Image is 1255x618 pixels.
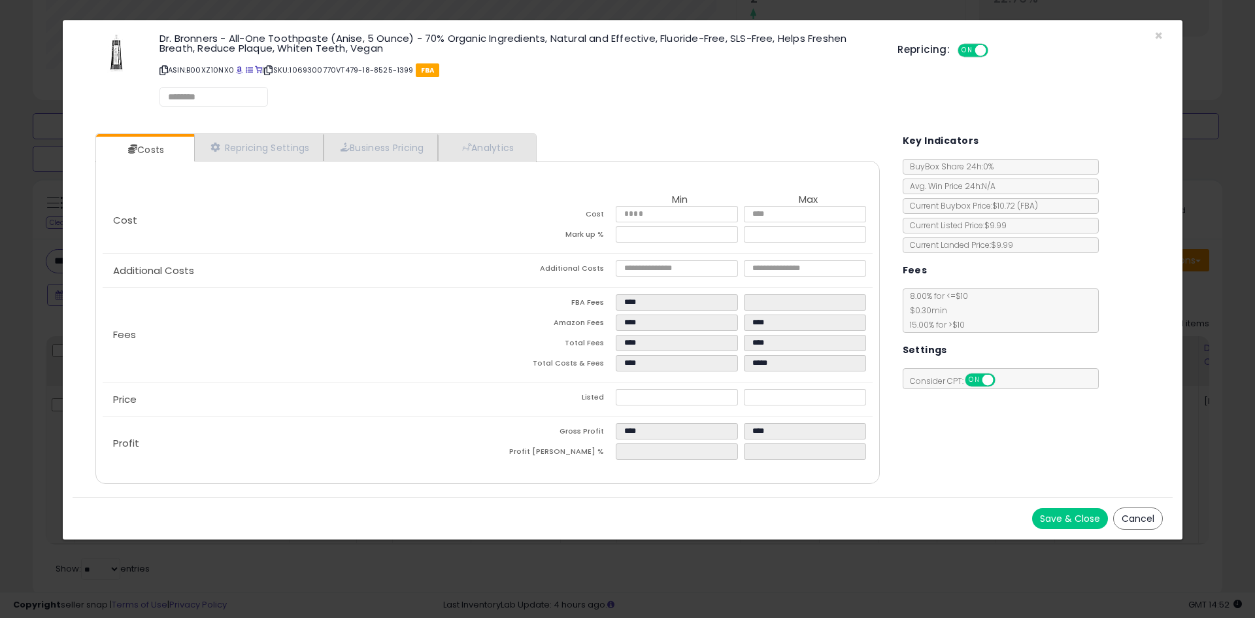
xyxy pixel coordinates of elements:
[324,134,438,161] a: Business Pricing
[97,33,136,73] img: 41FX87q2lBS._SL60_.jpg
[897,44,950,55] h5: Repricing:
[103,215,488,226] p: Cost
[744,194,872,206] th: Max
[488,260,616,281] td: Additional Costs
[903,239,1013,250] span: Current Landed Price: $9.99
[103,394,488,405] p: Price
[96,137,193,163] a: Costs
[616,194,744,206] th: Min
[488,294,616,315] td: FBA Fees
[1113,507,1163,530] button: Cancel
[992,200,1038,211] span: $10.72
[993,375,1014,386] span: OFF
[488,315,616,335] td: Amazon Fees
[103,438,488,449] p: Profit
[416,63,440,77] span: FBA
[1032,508,1108,529] button: Save & Close
[438,134,535,161] a: Analytics
[959,45,975,56] span: ON
[903,200,1038,211] span: Current Buybox Price:
[903,375,1012,386] span: Consider CPT:
[246,65,253,75] a: All offer listings
[903,220,1007,231] span: Current Listed Price: $9.99
[103,330,488,340] p: Fees
[1017,200,1038,211] span: ( FBA )
[194,134,324,161] a: Repricing Settings
[903,290,968,330] span: 8.00 % for <= $10
[159,33,878,53] h3: Dr. Bronners - All-One Toothpaste (Anise, 5 Ounce) - 70% Organic Ingredients, Natural and Effecti...
[903,180,996,192] span: Avg. Win Price 24h: N/A
[903,319,965,330] span: 15.00 % for > $10
[966,375,982,386] span: ON
[159,60,878,80] p: ASIN: B00XZ10NX0 | SKU: 1069300770VT479-18-8525-1399
[903,342,947,358] h5: Settings
[488,355,616,375] td: Total Costs & Fees
[488,206,616,226] td: Cost
[903,133,979,149] h5: Key Indicators
[903,305,947,316] span: $0.30 min
[488,443,616,464] td: Profit [PERSON_NAME] %
[986,45,1007,56] span: OFF
[903,161,994,172] span: BuyBox Share 24h: 0%
[255,65,262,75] a: Your listing only
[1154,26,1163,45] span: ×
[488,423,616,443] td: Gross Profit
[103,266,488,276] p: Additional Costs
[903,262,928,279] h5: Fees
[488,389,616,409] td: Listed
[236,65,243,75] a: BuyBox page
[488,335,616,355] td: Total Fees
[488,226,616,247] td: Mark up %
